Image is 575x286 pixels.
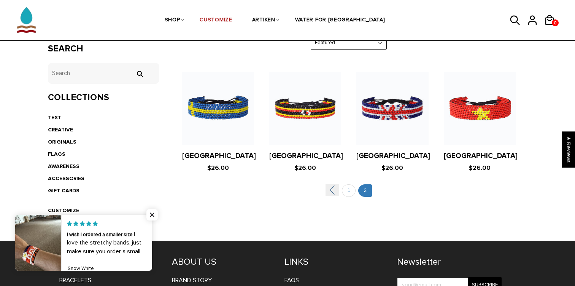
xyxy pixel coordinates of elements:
span: 0 [552,18,559,28]
h4: Newsletter [397,256,502,268]
a: BRAND STORY [172,276,212,284]
a: Bracelets [59,276,91,284]
a: ARTIKEN [252,0,275,41]
a: CUSTOMIZE [200,0,232,41]
a: [GEOGRAPHIC_DATA] [269,152,343,160]
h4: ABOUT US [172,256,273,268]
h3: Collections [48,92,159,103]
a: [GEOGRAPHIC_DATA] [182,152,256,160]
a: ORIGINALS [48,139,76,145]
input: Search [48,63,159,84]
a: [GEOGRAPHIC_DATA] [444,152,518,160]
a: SHOP [165,0,180,41]
a: CUSTOMIZE [48,207,79,214]
a: 1 [342,184,356,197]
a: GIFT CARDS [48,187,79,194]
h3: Search [48,43,159,54]
div: Click to open Judge.me floating reviews tab [562,131,575,168]
span: $26.00 [207,164,229,172]
a: TEXT [48,114,61,121]
a: WATER FOR [GEOGRAPHIC_DATA] [295,0,385,41]
a: 2 [358,184,372,197]
a: CREATIVE [48,126,73,133]
a: AWARENESS [48,163,79,169]
a: FAQs [284,276,299,284]
input: Search [132,70,147,77]
a:  [326,184,339,196]
a: 0 [552,19,559,26]
a: ACCESSORIES [48,175,84,182]
span: Close popup widget [146,209,158,220]
a: FLAGS [48,151,65,157]
a: [GEOGRAPHIC_DATA] [356,152,430,160]
h4: LINKS [284,256,386,268]
span: $26.00 [469,164,491,172]
span: $26.00 [381,164,403,172]
span: $26.00 [294,164,316,172]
